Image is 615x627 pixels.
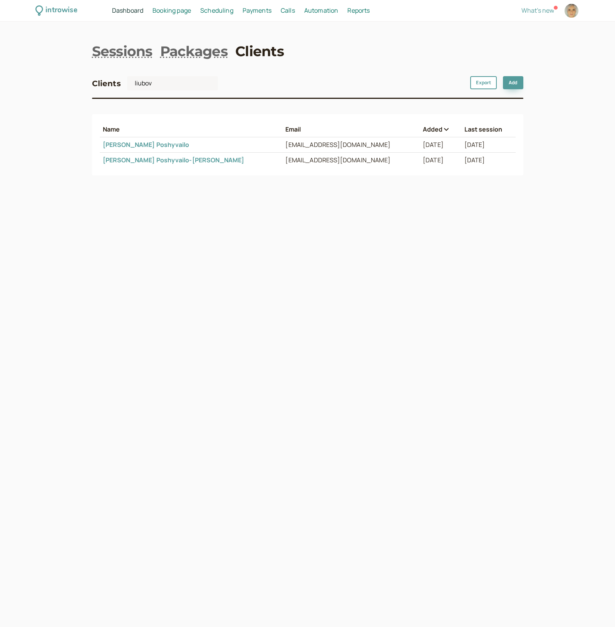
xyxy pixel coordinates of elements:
a: Scheduling [200,6,233,16]
span: Calls [281,6,295,15]
button: Name [103,126,280,133]
span: Dashboard [112,6,143,15]
span: Automation [304,6,339,15]
a: Add [503,76,523,89]
h3: Clients [92,77,121,90]
a: [PERSON_NAME] Poshyvailo-[PERSON_NAME] [103,156,245,164]
button: Export [470,76,497,89]
a: Account [563,3,580,19]
input: Search by name or email [127,76,218,90]
td: [DATE] [461,153,516,168]
span: Payments [243,6,271,15]
td: [DATE] [420,137,461,153]
span: Reports [347,6,370,15]
a: Reports [347,6,370,16]
span: Booking page [152,6,191,15]
div: introwise [45,5,77,17]
td: [EMAIL_ADDRESS][DOMAIN_NAME] [282,153,420,168]
a: Sessions [92,42,152,61]
a: Booking page [152,6,191,16]
button: Added [423,126,458,133]
a: Calls [281,6,295,16]
span: Scheduling [200,6,233,15]
td: [DATE] [420,153,461,168]
a: Packages [160,42,228,61]
td: [DATE] [461,137,516,153]
iframe: Chat Widget [442,318,615,627]
button: What's new [521,7,554,14]
td: [EMAIL_ADDRESS][DOMAIN_NAME] [282,137,420,153]
a: Payments [243,6,271,16]
span: What's new [521,6,554,15]
a: Automation [304,6,339,16]
a: [PERSON_NAME] Poshyvailo [103,140,189,149]
a: introwise [35,5,77,17]
a: Clients [235,42,284,61]
a: Dashboard [112,6,143,16]
button: Email [285,126,417,133]
button: Last session [464,126,513,133]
